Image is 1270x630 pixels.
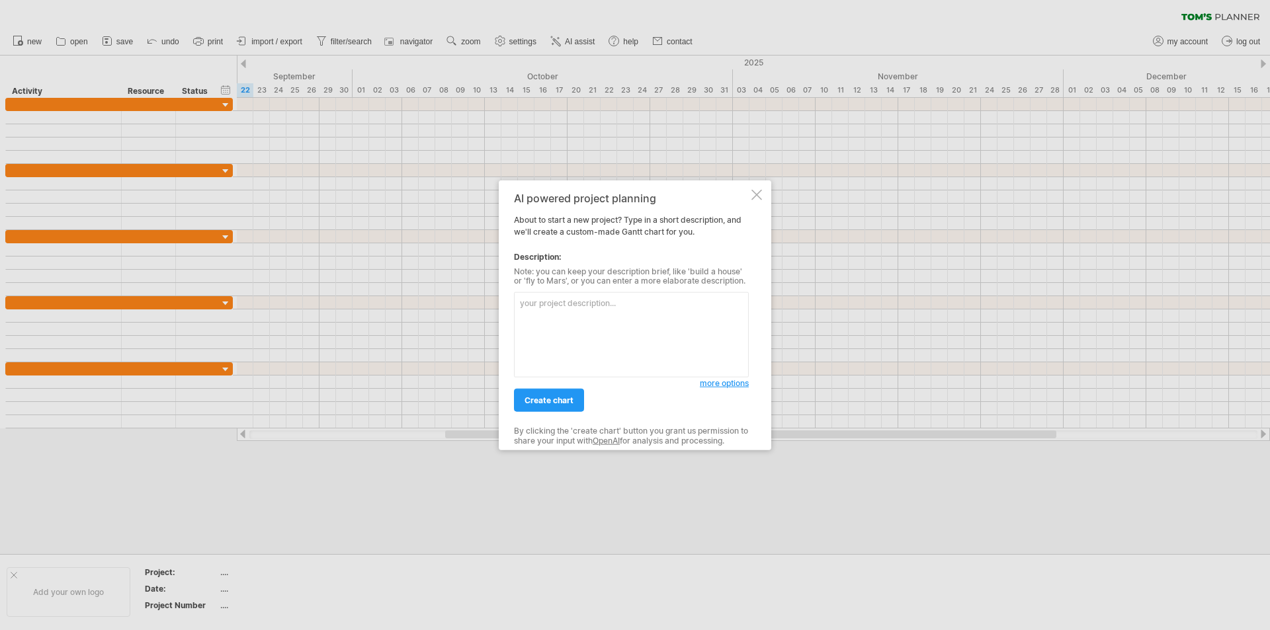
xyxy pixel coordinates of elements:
[700,377,749,389] a: more options
[514,251,749,262] div: Description:
[700,378,749,388] span: more options
[514,192,749,204] div: AI powered project planning
[514,266,749,286] div: Note: you can keep your description brief, like 'build a house' or 'fly to Mars', or you can ente...
[593,435,620,445] a: OpenAI
[514,426,749,446] div: By clicking the 'create chart' button you grant us permission to share your input with for analys...
[514,389,584,412] a: create chart
[514,192,749,438] div: About to start a new project? Type in a short description, and we'll create a custom-made Gantt c...
[525,395,573,405] span: create chart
